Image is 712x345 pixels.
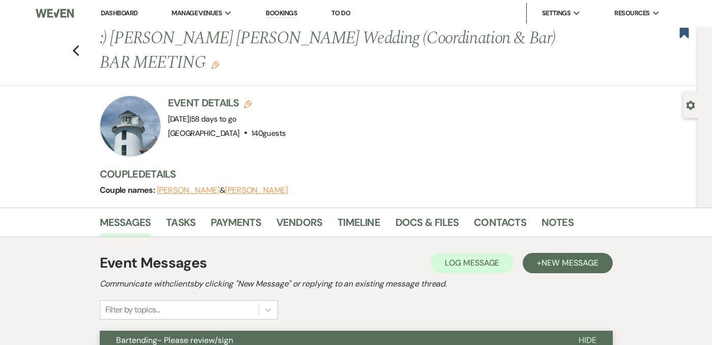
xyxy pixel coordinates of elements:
span: 140 guests [251,128,286,138]
span: 58 days to go [191,114,237,124]
span: New Message [542,257,598,268]
a: Tasks [166,214,195,237]
span: Resources [614,8,649,18]
button: Log Message [431,253,514,273]
h2: Communicate with clients by clicking "New Message" or replying to an existing message thread. [100,278,613,290]
span: | [189,114,237,124]
div: Filter by topics... [105,304,160,316]
h1: Event Messages [100,252,207,274]
span: & [157,185,288,195]
span: Settings [542,8,571,18]
h1: :) [PERSON_NAME] [PERSON_NAME] Wedding (Coordination & Bar) BAR MEETING [100,26,556,75]
a: Bookings [266,9,297,18]
a: To Do [331,9,350,17]
h3: Couple Details [100,167,670,181]
h3: Event Details [168,96,286,110]
a: Timeline [337,214,380,237]
a: Docs & Files [395,214,459,237]
a: Contacts [474,214,526,237]
span: Manage Venues [172,8,222,18]
a: Messages [100,214,151,237]
span: [DATE] [168,114,237,124]
button: +New Message [523,253,612,273]
span: [GEOGRAPHIC_DATA] [168,128,240,138]
button: [PERSON_NAME] [225,186,288,194]
a: Vendors [276,214,322,237]
a: Payments [211,214,261,237]
button: [PERSON_NAME] [157,186,220,194]
img: Weven Logo [36,3,74,24]
span: Couple names: [100,185,157,195]
button: Open lead details [686,100,695,109]
a: Dashboard [101,9,137,17]
span: Log Message [445,257,499,268]
button: Edit [211,60,219,69]
a: Notes [542,214,574,237]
